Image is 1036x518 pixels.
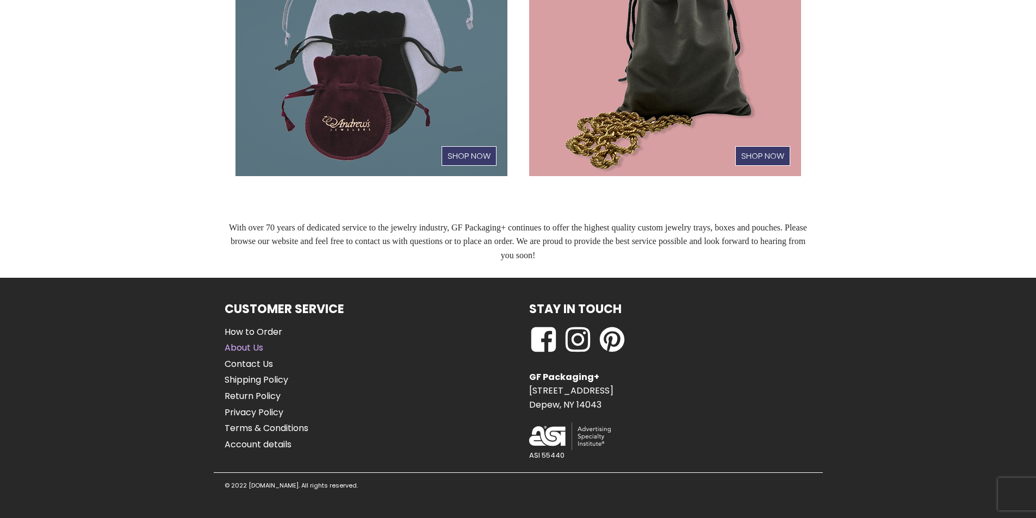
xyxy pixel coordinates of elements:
strong: GF Packaging+ [529,371,599,383]
a: Terms & Conditions [225,421,308,435]
a: Privacy Policy [225,405,308,420]
h1: Shop Now [735,146,790,166]
a: Account details [225,438,308,452]
p: ASI 55440 [529,450,564,461]
div: With over 70 years of dedicated service to the jewelry industry, GF Packaging+ continues to offer... [225,221,812,263]
a: Shipping Policy [225,373,308,387]
a: Contact Us [225,357,308,371]
h1: Stay in Touch [529,299,622,319]
p: [STREET_ADDRESS] Depew, NY 14043 [529,370,613,412]
a: Return Policy [225,389,308,403]
a: About Us [225,341,308,355]
h1: Shop Now [442,146,497,166]
p: © 2022 [DOMAIN_NAME]. All rights reserved. [225,481,358,491]
img: ASI Logo [529,422,611,450]
a: How to Order [225,325,308,339]
h1: Customer Service [225,299,344,319]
